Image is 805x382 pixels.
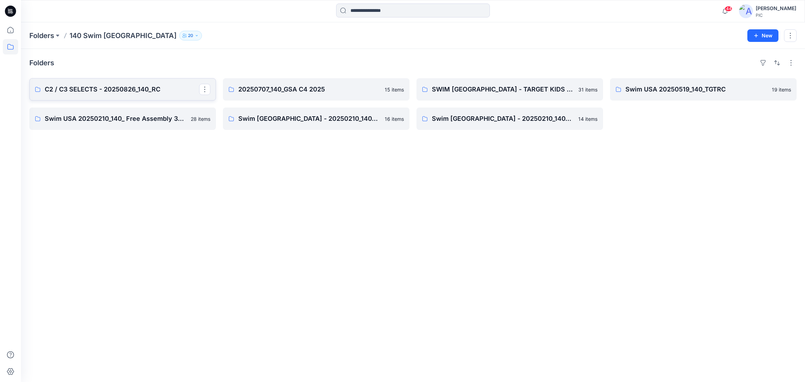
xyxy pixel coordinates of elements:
p: 20250707_140_GSA C4 2025 [238,85,380,94]
a: 20250707_140_GSA C4 202515 items [223,78,409,101]
p: Swim [GEOGRAPHIC_DATA] - 20250210_140_Free Assembly 3D Pilot- Fixture 2 [432,114,574,124]
a: Folders [29,31,54,41]
p: 16 items [385,115,404,123]
div: [PERSON_NAME] [756,4,796,13]
div: PIC [756,13,796,18]
button: New [747,29,778,42]
p: 31 items [578,86,597,93]
p: 15 items [385,86,404,93]
h4: Folders [29,59,54,67]
a: SWIM [GEOGRAPHIC_DATA] - TARGET KIDS - ASSET 3D COLORING FOR C4 - 20250325_140_RC31 items [416,78,603,101]
p: 14 items [578,115,597,123]
p: 19 items [772,86,791,93]
a: C2 / C3 SELECTS - 20250826_140_RC [29,78,216,101]
span: 44 [725,6,732,12]
p: 28 items [191,115,210,123]
p: Swim [GEOGRAPHIC_DATA] - 20250210_140_Free Assembly 3D Pilot- Fixture 1 [238,114,380,124]
p: SWIM [GEOGRAPHIC_DATA] - TARGET KIDS - ASSET 3D COLORING FOR C4 - 20250325_140_RC [432,85,574,94]
img: avatar [739,4,753,18]
p: Swim USA 20250210_140_ Free Assembly 3D Pilot [45,114,187,124]
a: Swim USA 20250519_140_TGTRC19 items [610,78,797,101]
a: Swim USA 20250210_140_ Free Assembly 3D Pilot28 items [29,108,216,130]
p: 20 [188,32,193,39]
p: C2 / C3 SELECTS - 20250826_140_RC [45,85,199,94]
a: Swim [GEOGRAPHIC_DATA] - 20250210_140_Free Assembly 3D Pilot- Fixture 116 items [223,108,409,130]
p: Swim USA 20250519_140_TGTRC [625,85,768,94]
p: 140 Swim [GEOGRAPHIC_DATA] [70,31,176,41]
a: Swim [GEOGRAPHIC_DATA] - 20250210_140_Free Assembly 3D Pilot- Fixture 214 items [416,108,603,130]
button: 20 [179,31,202,41]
